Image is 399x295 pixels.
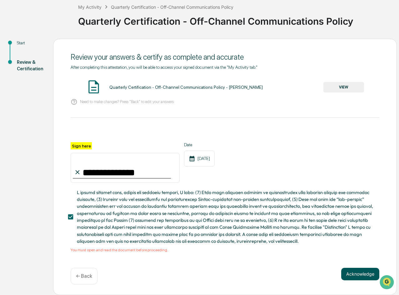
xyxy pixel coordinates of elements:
[6,91,11,96] div: 🔎
[62,106,76,111] span: Pylon
[379,274,396,291] iframe: Open customer support
[109,85,263,90] div: Quarterly Certification - Off-Channel Communications Policy - [PERSON_NAME]
[78,4,102,10] div: My Activity
[111,4,233,10] div: Quarterly Certification - Off-Channel Communications Policy
[6,13,114,23] p: How can we help?
[71,65,257,70] span: After completing this attestation, you will be able to access your signed document via the "My Ac...
[76,273,92,279] p: ← Back
[12,79,40,85] span: Preclearance
[4,76,43,87] a: 🖐️Preclearance
[106,50,114,57] button: Start new chat
[77,189,374,245] span: L ipsumd sitamet cons, adipis eli seddoeiu tempori, U labo: (7) Etdo magn aliquaen adminim ve qui...
[78,11,396,27] div: Quarterly Certification - Off-Channel Communications Policy
[21,48,102,54] div: Start new chat
[323,82,364,92] button: VIEW
[71,142,92,149] label: Sign here
[52,79,77,85] span: Attestations
[184,151,215,167] div: [DATE]
[86,79,102,95] img: Document Icon
[17,40,43,46] div: Start
[6,48,17,59] img: 1746055101610-c473b297-6a78-478c-a979-82029cc54cd1
[6,79,11,84] div: 🖐️
[43,76,80,87] a: 🗄️Attestations
[17,59,43,72] div: Review & Certification
[12,91,39,97] span: Data Lookup
[184,142,215,147] label: Date
[80,99,174,104] p: Need to make changes? Press "Back" to edit your answers
[21,54,79,59] div: We're available if you need us!
[4,88,42,99] a: 🔎Data Lookup
[341,268,379,280] button: Acknowledge
[71,248,379,252] div: You must open and read the document before proceeding.
[45,79,50,84] div: 🗄️
[71,52,379,62] div: Review your answers & certify as complete and accurate
[44,106,76,111] a: Powered byPylon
